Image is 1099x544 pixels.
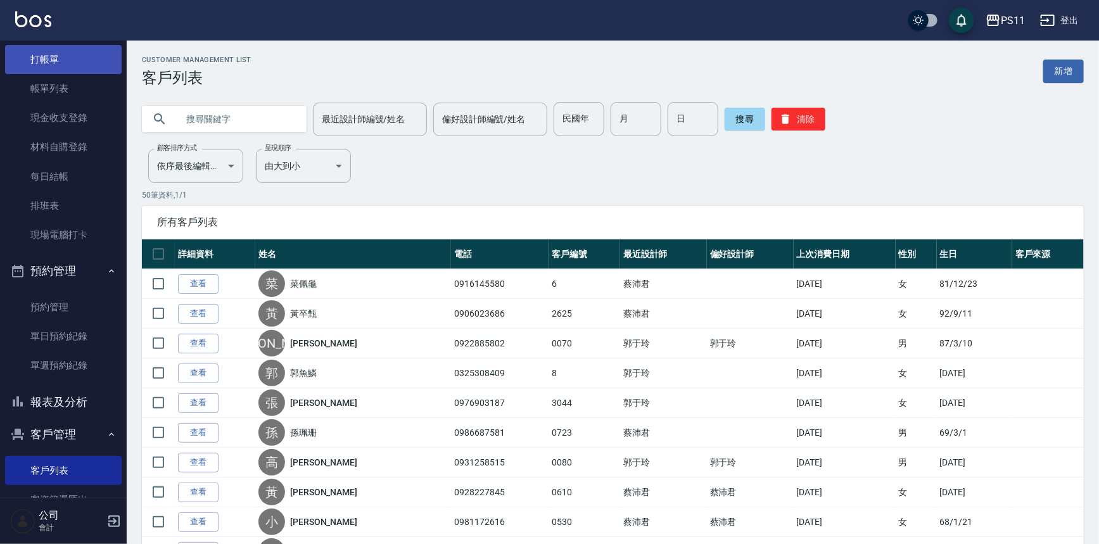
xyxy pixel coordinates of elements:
[142,56,251,64] h2: Customer Management List
[148,149,243,183] div: 依序最後編輯時間
[725,108,765,130] button: 搜尋
[937,329,1012,358] td: 87/3/10
[949,8,974,33] button: save
[937,448,1012,478] td: [DATE]
[451,418,549,448] td: 0986687581
[707,448,794,478] td: 郭于玲
[258,270,285,297] div: 菜
[1012,239,1084,269] th: 客戶來源
[794,507,896,537] td: [DATE]
[1035,9,1084,32] button: 登出
[707,478,794,507] td: 蔡沛君
[256,149,351,183] div: 由大到小
[794,358,896,388] td: [DATE]
[258,300,285,327] div: 黃
[178,334,219,353] a: 查看
[620,448,707,478] td: 郭于玲
[258,509,285,535] div: 小
[290,277,317,290] a: 菜佩龜
[620,269,707,299] td: 蔡沛君
[896,358,937,388] td: 女
[258,389,285,416] div: 張
[290,396,357,409] a: [PERSON_NAME]
[794,448,896,478] td: [DATE]
[451,507,549,537] td: 0981172616
[794,269,896,299] td: [DATE]
[177,102,296,136] input: 搜尋關鍵字
[620,478,707,507] td: 蔡沛君
[451,478,549,507] td: 0928227845
[1043,60,1084,83] a: 新增
[5,485,122,514] a: 客資篩選匯出
[549,418,620,448] td: 0723
[5,191,122,220] a: 排班表
[896,239,937,269] th: 性別
[5,132,122,161] a: 材料自購登錄
[5,220,122,250] a: 現場電腦打卡
[549,329,620,358] td: 0070
[620,418,707,448] td: 蔡沛君
[178,512,219,532] a: 查看
[794,329,896,358] td: [DATE]
[290,516,357,528] a: [PERSON_NAME]
[178,453,219,472] a: 查看
[1001,13,1025,28] div: PS11
[549,448,620,478] td: 0080
[937,269,1012,299] td: 81/12/23
[794,239,896,269] th: 上次消費日期
[178,274,219,294] a: 查看
[620,239,707,269] th: 最近設計師
[896,448,937,478] td: 男
[290,367,317,379] a: 郭魚鱗
[178,483,219,502] a: 查看
[451,239,549,269] th: 電話
[707,239,794,269] th: 偏好設計師
[549,269,620,299] td: 6
[549,299,620,329] td: 2625
[707,507,794,537] td: 蔡沛君
[5,255,122,288] button: 預約管理
[142,69,251,87] h3: 客戶列表
[549,507,620,537] td: 0530
[896,269,937,299] td: 女
[549,239,620,269] th: 客戶編號
[451,269,549,299] td: 0916145580
[142,189,1084,201] p: 50 筆資料, 1 / 1
[937,418,1012,448] td: 69/3/1
[178,393,219,413] a: 查看
[5,386,122,419] button: 報表及分析
[451,388,549,418] td: 0976903187
[258,419,285,446] div: 孫
[178,304,219,324] a: 查看
[258,360,285,386] div: 郭
[258,449,285,476] div: 高
[5,322,122,351] a: 單日預約紀錄
[178,364,219,383] a: 查看
[290,426,317,439] a: 孫珮珊
[937,299,1012,329] td: 92/9/11
[157,216,1069,229] span: 所有客戶列表
[15,11,51,27] img: Logo
[981,8,1030,34] button: PS11
[896,507,937,537] td: 女
[39,522,103,533] p: 會計
[896,418,937,448] td: 男
[937,507,1012,537] td: 68/1/21
[290,486,357,498] a: [PERSON_NAME]
[794,299,896,329] td: [DATE]
[5,103,122,132] a: 現金收支登錄
[549,478,620,507] td: 0610
[290,337,357,350] a: [PERSON_NAME]
[5,456,122,485] a: 客戶列表
[5,418,122,451] button: 客戶管理
[896,388,937,418] td: 女
[175,239,255,269] th: 詳細資料
[794,418,896,448] td: [DATE]
[794,478,896,507] td: [DATE]
[255,239,451,269] th: 姓名
[549,388,620,418] td: 3044
[178,423,219,443] a: 查看
[937,478,1012,507] td: [DATE]
[451,358,549,388] td: 0325308409
[620,299,707,329] td: 蔡沛君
